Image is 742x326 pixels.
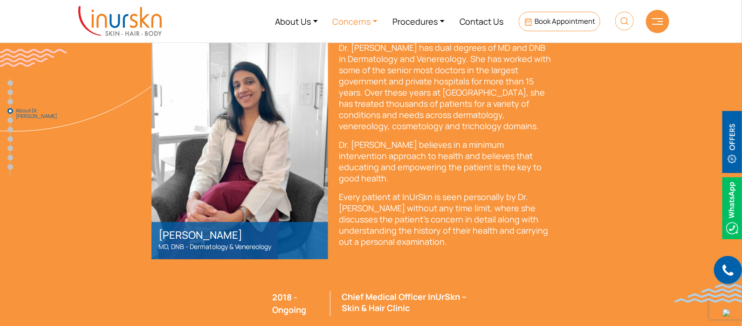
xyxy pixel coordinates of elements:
[325,4,385,39] a: Concerns
[652,18,663,25] img: hamLine.svg
[268,4,325,39] a: About Us
[78,7,162,36] img: inurskn-logo
[722,202,742,212] a: Whatsappicon
[342,291,470,313] p: Chief Medical Officer InUrSkn – Skin & Hair Clinic
[158,241,321,252] p: MD, DNB - Dermatology & Venereology
[339,191,553,247] p: Every patient at InUrSkn is seen personally by Dr. [PERSON_NAME] without any time limit, where sh...
[272,291,331,316] div: 2018 - Ongoing
[675,284,742,303] img: bluewave
[339,139,553,184] p: Dr. [PERSON_NAME] believes in a minimum intervention approach to health and believes that educati...
[722,111,742,173] img: offerBt
[722,177,742,239] img: Whatsappicon
[7,108,13,114] a: About Dr. [PERSON_NAME]
[723,309,730,317] img: up-blue-arrow.svg
[16,108,62,119] span: About Dr. [PERSON_NAME]
[385,4,452,39] a: Procedures
[535,16,595,26] span: Book Appointment
[452,4,511,39] a: Contact Us
[615,12,634,30] img: HeaderSearch
[158,229,321,241] h2: [PERSON_NAME]
[519,12,600,31] a: Book Appointment
[339,42,551,132] span: Dr. [PERSON_NAME] has dual degrees of MD and DNB in Dermatology and Venereology. She has worked w...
